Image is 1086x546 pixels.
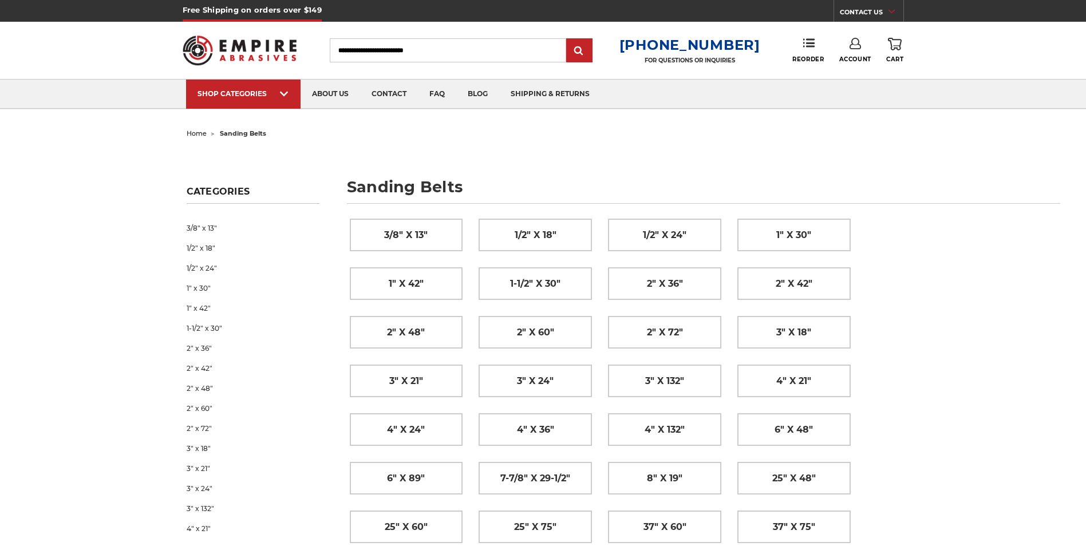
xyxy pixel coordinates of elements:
span: 2" x 48" [387,323,425,342]
a: 2" x 72" [187,418,319,438]
a: 3" x 24" [479,365,591,397]
a: 1" x 42" [350,268,463,299]
span: 1" x 42" [389,274,424,294]
a: 1-1/2" x 30" [187,318,319,338]
span: Reorder [792,56,824,63]
a: 2" x 42" [738,268,850,299]
span: 6" x 89" [387,469,425,488]
span: 4" x 24" [387,420,425,440]
a: 3" x 18" [187,438,319,458]
span: 8" x 19" [647,469,682,488]
span: Account [839,56,871,63]
span: 25" x 75" [514,517,556,537]
a: 4" x 21" [738,365,850,397]
a: 37" x 60" [609,511,721,543]
a: 25" x 48" [738,462,850,494]
span: 2" x 72" [647,323,683,342]
a: 1" x 30" [738,219,850,251]
span: Cart [886,56,903,63]
span: 1/2" x 18" [515,225,556,245]
a: 3" x 18" [738,316,850,348]
span: 3/8" x 13" [384,225,428,245]
a: 1" x 42" [187,298,319,318]
span: 6" x 48" [775,420,813,440]
a: 3/8" x 13" [187,218,319,238]
a: 7-7/8" x 29-1/2" [479,462,591,494]
span: 4" x 36" [517,420,554,440]
a: 6" x 48" [738,414,850,445]
a: 3" x 21" [187,458,319,478]
div: SHOP CATEGORIES [198,89,289,98]
span: 4" x 21" [776,371,811,391]
span: 7-7/8" x 29-1/2" [500,469,570,488]
img: Empire Abrasives [183,28,297,73]
a: 25" x 75" [479,511,591,543]
a: 1/2" x 24" [609,219,721,251]
a: 4" x 132" [609,414,721,445]
a: 1/2" x 18" [479,219,591,251]
a: blog [456,80,499,109]
span: 2" x 42" [776,274,812,294]
a: 3" x 132" [187,498,319,519]
span: sanding belts [220,129,266,137]
a: 1/2" x 24" [187,258,319,278]
a: 37" x 75" [738,511,850,543]
span: 25" x 48" [772,469,816,488]
a: home [187,129,207,137]
a: faq [418,80,456,109]
span: 3" x 132" [645,371,684,391]
span: 3" x 21" [389,371,423,391]
h5: Categories [187,186,319,204]
a: 4" x 21" [187,519,319,539]
a: 2" x 48" [350,316,463,348]
span: 4" x 132" [645,420,685,440]
a: CONTACT US [840,6,903,22]
a: 8" x 19" [609,462,721,494]
h1: sanding belts [347,179,1060,204]
a: 2" x 36" [187,338,319,358]
span: 37" x 60" [643,517,686,537]
a: about us [301,80,360,109]
a: 2" x 60" [187,398,319,418]
p: FOR QUESTIONS OR INQUIRIES [619,57,760,64]
a: 2" x 72" [609,316,721,348]
a: 3" x 132" [609,365,721,397]
a: contact [360,80,418,109]
a: 3" x 24" [187,478,319,498]
a: Cart [886,38,903,63]
a: shipping & returns [499,80,601,109]
a: 1-1/2" x 30" [479,268,591,299]
span: 2" x 60" [517,323,554,342]
a: Reorder [792,38,824,62]
span: 3" x 24" [517,371,554,391]
a: 3/8" x 13" [350,219,463,251]
a: 1/2" x 18" [187,238,319,258]
a: 25" x 60" [350,511,463,543]
span: 37" x 75" [773,517,815,537]
span: 1-1/2" x 30" [510,274,560,294]
a: 4" x 36" [479,414,591,445]
a: 2" x 42" [187,358,319,378]
span: 1" x 30" [776,225,811,245]
a: 2" x 36" [609,268,721,299]
a: 4" x 24" [350,414,463,445]
a: 1" x 30" [187,278,319,298]
span: 3" x 18" [776,323,811,342]
span: 25" x 60" [385,517,428,537]
a: [PHONE_NUMBER] [619,37,760,53]
span: 2" x 36" [647,274,683,294]
a: 6" x 89" [350,462,463,494]
span: 1/2" x 24" [643,225,686,245]
a: 2" x 60" [479,316,591,348]
input: Submit [568,39,591,62]
a: 2" x 48" [187,378,319,398]
a: 3" x 21" [350,365,463,397]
